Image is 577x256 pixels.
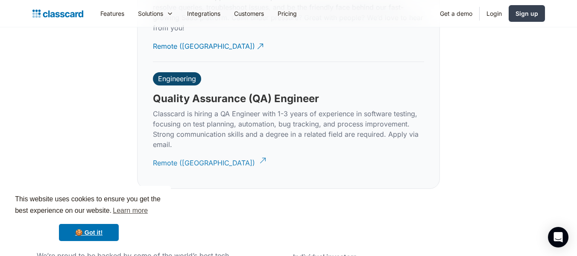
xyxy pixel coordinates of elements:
[153,35,255,51] div: Remote ([GEOGRAPHIC_DATA])
[509,5,545,22] a: Sign up
[180,4,227,23] a: Integrations
[32,8,83,20] a: home
[153,151,265,175] a: Remote ([GEOGRAPHIC_DATA])
[15,194,163,217] span: This website uses cookies to ensure you get the best experience on our website.
[37,223,308,244] h2: Our investors.
[131,4,180,23] div: Solutions
[138,9,163,18] div: Solutions
[153,151,255,168] div: Remote ([GEOGRAPHIC_DATA])
[548,227,568,247] div: Open Intercom Messenger
[271,4,304,23] a: Pricing
[433,4,479,23] a: Get a demo
[480,4,509,23] a: Login
[153,35,265,58] a: Remote ([GEOGRAPHIC_DATA])
[153,109,424,150] p: Classcard is hiring a QA Engineer with 1-3 years of experience in software testing, focusing on t...
[59,224,119,241] a: dismiss cookie message
[227,4,271,23] a: Customers
[111,204,149,217] a: learn more about cookies
[7,186,171,249] div: cookieconsent
[94,4,131,23] a: Features
[515,9,538,18] div: Sign up
[153,92,319,105] h3: Quality Assurance (QA) Engineer
[158,74,196,83] div: Engineering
